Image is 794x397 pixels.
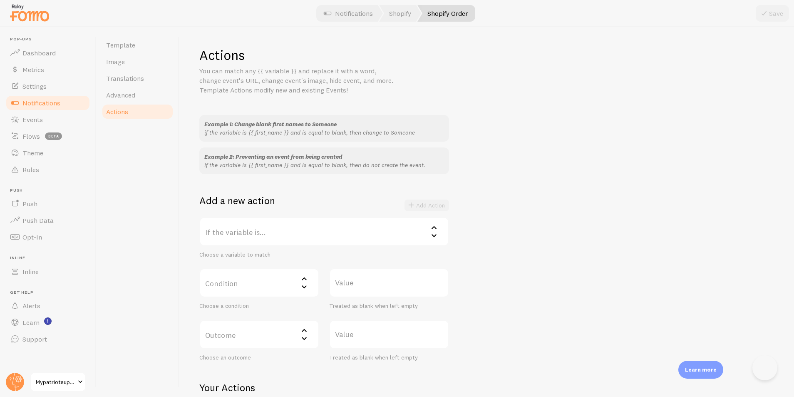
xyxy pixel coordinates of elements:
svg: <p>Watch New Feature Tutorials!</p> [44,317,52,325]
h1: Actions [199,47,774,64]
span: Push [22,200,37,208]
span: Alerts [22,302,40,310]
span: Pop-ups [10,37,91,42]
a: Learn [5,314,91,331]
span: Events [22,115,43,124]
span: Dashboard [22,49,56,57]
span: Template [106,41,135,49]
h2: Your Actions [199,381,625,394]
span: Learn [22,318,40,327]
span: Actions [106,107,128,116]
span: Flows [22,132,40,140]
span: Rules [22,165,39,174]
a: Events [5,111,91,128]
a: Template [101,37,174,53]
span: Settings [22,82,47,90]
a: Metrics [5,61,91,78]
span: Push [10,188,91,193]
span: Translations [106,74,144,82]
a: Mypatriotsupply [30,372,86,392]
label: Value [329,320,449,349]
span: Inline [22,267,39,276]
span: Support [22,335,47,343]
p: Learn more [685,366,717,374]
a: Opt-In [5,229,91,245]
span: beta [45,132,62,140]
span: Opt-In [22,233,42,241]
a: Image [101,53,174,70]
span: Theme [22,149,43,157]
div: Learn more [678,361,723,379]
a: Inline [5,263,91,280]
a: Alerts [5,297,91,314]
a: Notifications [5,95,91,111]
a: Support [5,331,91,347]
a: Actions [101,103,174,120]
p: You can match any {{ variable }} and replace it with a word, change event's URL, change event's i... [199,66,399,95]
span: Example 1: Change blank first names to Someone [204,120,337,128]
div: Choose a variable to match [199,251,449,259]
a: Dashboard [5,45,91,61]
label: Outcome [199,320,319,349]
img: fomo-relay-logo-orange.svg [9,2,50,23]
label: If the variable is... [199,217,449,246]
a: Settings [5,78,91,95]
div: Treated as blank when left empty [329,354,449,362]
a: Translations [101,70,174,87]
span: Get Help [10,290,91,295]
span: Inline [10,255,91,261]
span: Push Data [22,216,54,225]
span: Notifications [22,99,60,107]
label: Condition [199,268,319,297]
a: Theme [5,145,91,161]
a: Rules [5,161,91,178]
h2: Add a new action [199,194,275,207]
a: Push Data [5,212,91,229]
a: Push [5,195,91,212]
div: Treated as blank when left empty [329,302,449,310]
span: Example 2: Preventing an event from being created [204,153,342,160]
iframe: Help Scout Beacon - Open [752,355,777,380]
span: Advanced [106,91,135,99]
p: if the variable is {{ first_name }} and is equal to blank, then do not create the event. [204,161,444,169]
label: Value [329,268,449,297]
a: Flows beta [5,128,91,145]
span: Metrics [22,65,44,74]
div: Choose an outcome [199,354,319,362]
a: Advanced [101,87,174,103]
div: Choose a condition [199,302,319,310]
p: if the variable is {{ first_name }} and is equal to blank, then change to Someone [204,128,444,137]
span: Mypatriotsupply [36,377,75,387]
span: Image [106,57,125,66]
